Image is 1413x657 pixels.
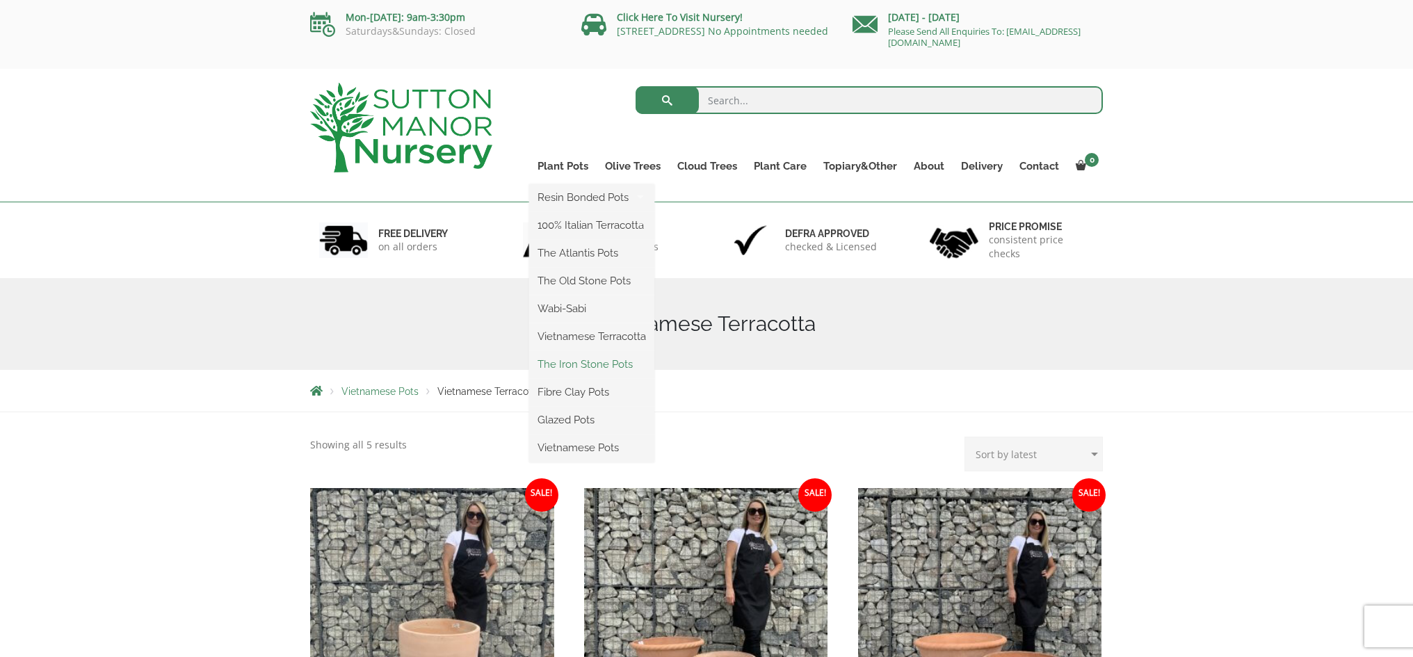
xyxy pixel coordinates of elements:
a: Click Here To Visit Nursery! [617,10,743,24]
select: Shop order [964,437,1103,471]
a: The Atlantis Pots [529,243,654,263]
a: Plant Care [745,156,815,176]
a: Fibre Clay Pots [529,382,654,403]
span: 0 [1085,153,1099,167]
a: Vietnamese Terracotta [529,326,654,347]
img: 1.jpg [319,222,368,258]
img: 2.jpg [523,222,572,258]
a: Vietnamese Pots [341,386,419,397]
a: Glazed Pots [529,409,654,430]
p: checked & Licensed [785,240,877,254]
p: [DATE] - [DATE] [853,9,1103,26]
a: Plant Pots [529,156,597,176]
a: The Old Stone Pots [529,270,654,291]
a: Vietnamese Pots [529,437,654,458]
a: Please Send All Enquiries To: [EMAIL_ADDRESS][DOMAIN_NAME] [888,25,1081,49]
img: logo [310,83,492,172]
span: Sale! [1072,478,1106,512]
input: Search... [636,86,1104,114]
a: Wabi-Sabi [529,298,654,319]
p: Showing all 5 results [310,437,407,453]
a: 0 [1067,156,1103,176]
a: Resin Bonded Pots [529,187,654,208]
span: Sale! [525,478,558,512]
p: Saturdays&Sundays: Closed [310,26,560,37]
span: Sale! [798,478,832,512]
img: 3.jpg [726,222,775,258]
a: 100% Italian Terracotta [529,215,654,236]
img: 4.jpg [930,219,978,261]
p: consistent price checks [989,233,1095,261]
a: [STREET_ADDRESS] No Appointments needed [617,24,828,38]
h1: Vietnamese Terracotta [310,311,1103,336]
h6: FREE DELIVERY [378,227,448,240]
h6: Price promise [989,220,1095,233]
p: on all orders [378,240,448,254]
p: Mon-[DATE]: 9am-3:30pm [310,9,560,26]
a: Cloud Trees [669,156,745,176]
h6: Defra approved [785,227,877,240]
a: About [905,156,953,176]
a: Olive Trees [597,156,669,176]
a: Topiary&Other [815,156,905,176]
a: Delivery [953,156,1011,176]
nav: Breadcrumbs [310,385,1103,396]
a: The Iron Stone Pots [529,354,654,375]
span: Vietnamese Terracotta [437,386,541,397]
a: Contact [1011,156,1067,176]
